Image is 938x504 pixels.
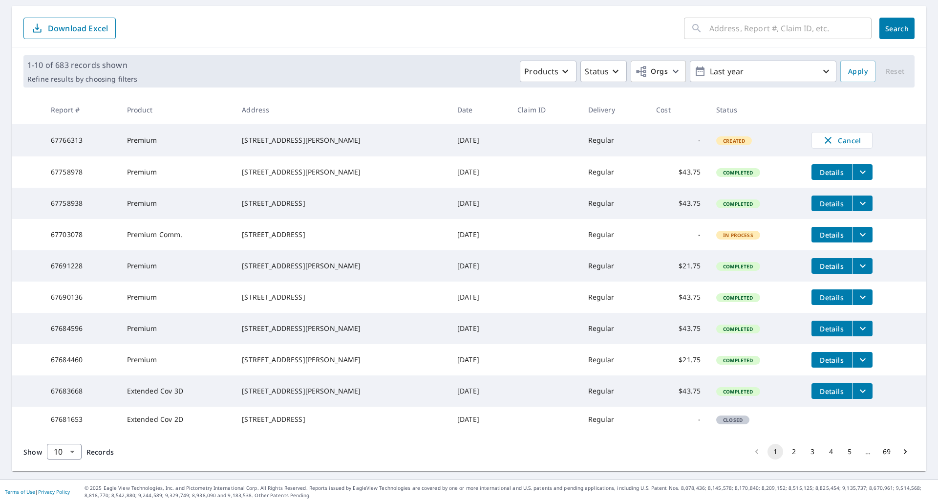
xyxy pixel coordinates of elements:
p: Status [585,66,609,77]
button: Search [879,18,915,39]
td: Regular [580,188,649,219]
span: Completed [717,294,759,301]
span: In Process [717,232,759,239]
span: Records [86,447,114,457]
td: Regular [580,282,649,313]
td: Regular [580,375,649,407]
button: detailsBtn-67691228 [811,258,853,274]
td: Regular [580,219,649,250]
a: Privacy Policy [38,488,70,495]
td: 67691228 [43,250,119,282]
td: Regular [580,250,649,282]
td: [DATE] [449,344,510,375]
button: detailsBtn-67758978 [811,164,853,180]
button: detailsBtn-67758938 [811,196,853,211]
span: Created [717,137,751,144]
td: Premium [119,156,234,188]
td: [DATE] [449,124,510,156]
td: Extended Cov 3D [119,375,234,407]
button: Go to page 69 [879,444,895,460]
td: Premium [119,188,234,219]
button: filesDropdownBtn-67684596 [853,321,873,336]
span: Completed [717,263,759,270]
button: detailsBtn-67683668 [811,383,853,399]
button: filesDropdownBtn-67691228 [853,258,873,274]
td: Premium [119,124,234,156]
button: page 1 [767,444,783,460]
button: Go to page 2 [786,444,802,460]
span: Details [817,199,847,208]
div: [STREET_ADDRESS] [242,230,442,240]
td: $43.75 [648,188,708,219]
td: $43.75 [648,282,708,313]
td: $43.75 [648,156,708,188]
button: filesDropdownBtn-67683668 [853,383,873,399]
button: filesDropdownBtn-67684460 [853,352,873,368]
span: Details [817,262,847,271]
td: Premium [119,282,234,313]
td: Premium [119,313,234,344]
span: Closed [717,416,748,423]
div: [STREET_ADDRESS][PERSON_NAME] [242,261,442,271]
p: Last year [706,63,820,80]
span: Cancel [822,134,862,146]
th: Claim ID [510,95,580,124]
div: [STREET_ADDRESS][PERSON_NAME] [242,135,442,145]
td: [DATE] [449,282,510,313]
span: Search [887,24,907,33]
td: 67703078 [43,219,119,250]
th: Cost [648,95,708,124]
td: $43.75 [648,313,708,344]
span: Details [817,324,847,333]
button: Download Excel [23,18,116,39]
th: Address [234,95,449,124]
td: Regular [580,313,649,344]
span: Completed [717,326,759,332]
span: Details [817,168,847,177]
button: Products [520,61,576,82]
td: [DATE] [449,250,510,282]
button: detailsBtn-67684596 [811,321,853,336]
button: Orgs [631,61,686,82]
span: Completed [717,200,759,207]
div: [STREET_ADDRESS] [242,198,442,208]
span: Completed [717,388,759,395]
th: Report # [43,95,119,124]
span: Completed [717,357,759,364]
td: 67683668 [43,375,119,407]
button: filesDropdownBtn-67703078 [853,227,873,242]
td: $21.75 [648,344,708,375]
td: - [648,124,708,156]
td: [DATE] [449,407,510,432]
button: Go to page 5 [842,444,857,460]
span: Details [817,355,847,365]
td: 67690136 [43,282,119,313]
p: 1-10 of 683 records shown [27,59,137,71]
td: Regular [580,124,649,156]
td: - [648,407,708,432]
td: [DATE] [449,188,510,219]
button: Go to page 3 [805,444,820,460]
td: 67758938 [43,188,119,219]
td: Regular [580,156,649,188]
p: | [5,489,70,495]
button: filesDropdownBtn-67690136 [853,289,873,305]
button: filesDropdownBtn-67758938 [853,196,873,211]
span: Details [817,293,847,302]
button: Go to page 4 [823,444,839,460]
td: - [648,219,708,250]
td: Premium Comm. [119,219,234,250]
p: Products [524,66,558,77]
td: Premium [119,344,234,375]
button: filesDropdownBtn-67758978 [853,164,873,180]
td: Regular [580,344,649,375]
button: Go to next page [897,444,913,460]
td: Extended Cov 2D [119,407,234,432]
td: 67681653 [43,407,119,432]
th: Status [708,95,803,124]
p: © 2025 Eagle View Technologies, Inc. and Pictometry International Corp. All Rights Reserved. Repo... [85,484,933,499]
button: detailsBtn-67684460 [811,352,853,368]
td: [DATE] [449,156,510,188]
div: [STREET_ADDRESS][PERSON_NAME] [242,324,442,333]
nav: pagination navigation [747,444,915,460]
